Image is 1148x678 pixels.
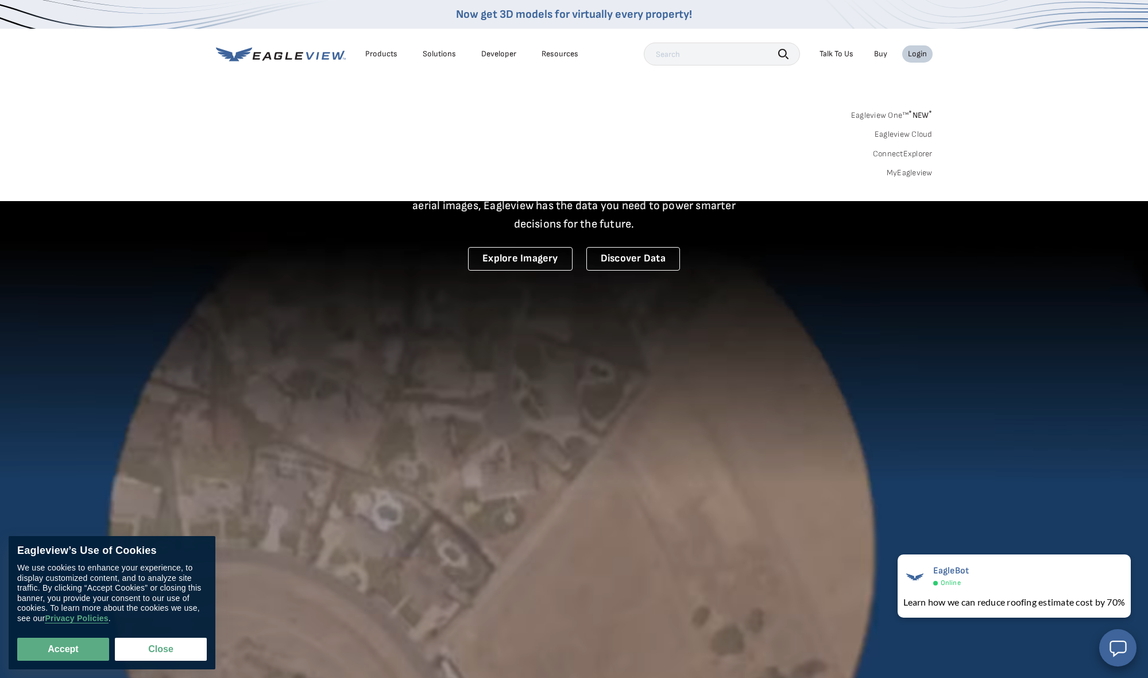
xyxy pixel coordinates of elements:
span: EagleBot [933,565,969,576]
div: Eagleview’s Use of Cookies [17,545,207,557]
a: Eagleview One™*NEW* [851,107,933,120]
div: Products [365,49,397,59]
button: Open chat window [1099,629,1137,667]
div: Solutions [423,49,456,59]
div: Resources [542,49,578,59]
a: Developer [481,49,516,59]
a: MyEagleview [887,168,933,178]
a: Explore Imagery [468,247,573,271]
span: Online [941,579,961,587]
input: Search [644,43,800,66]
button: Close [115,638,207,661]
p: A new era starts here. Built on more than 3.5 billion high-resolution aerial images, Eagleview ha... [399,178,750,233]
a: Buy [874,49,887,59]
button: Accept [17,638,109,661]
a: Discover Data [586,247,680,271]
img: EagleBot [903,565,926,588]
div: Login [908,49,927,59]
span: NEW [909,110,932,120]
div: Learn how we can reduce roofing estimate cost by 70% [903,595,1125,609]
a: Now get 3D models for virtually every property! [456,7,692,21]
div: Talk To Us [820,49,853,59]
a: Eagleview Cloud [875,129,933,140]
a: Privacy Policies [45,614,108,623]
div: We use cookies to enhance your experience, to display customized content, and to analyze site tra... [17,563,207,623]
a: ConnectExplorer [873,149,933,159]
